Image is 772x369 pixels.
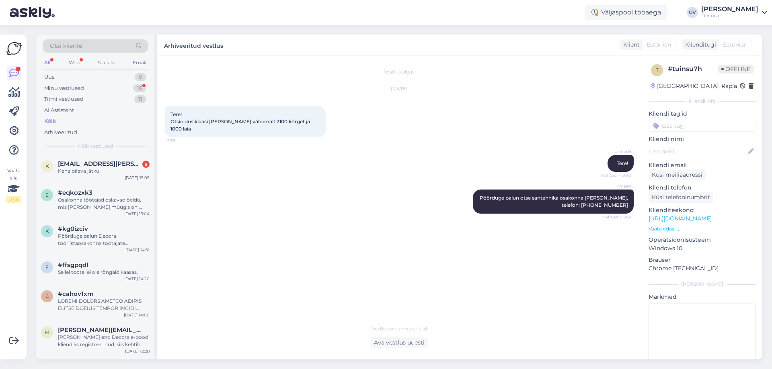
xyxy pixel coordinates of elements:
[601,149,631,155] span: UrmasN
[701,12,758,19] div: Decora
[649,244,756,253] p: Windows 10
[372,325,427,332] span: Vestlus on arhiveeritud
[6,167,21,203] div: Vaata siia
[649,169,706,180] div: Küsi meiliaadressi
[718,65,754,73] span: Offline
[125,247,150,253] div: [DATE] 14:31
[170,111,311,132] span: Tere! Otsin dusiklaasi [PERSON_NAME] vähemalt 2100 kõrget ja 1000 laia
[58,167,150,175] div: Kena päeva jätku!
[134,95,146,103] div: 11
[649,120,756,132] input: Lisa tag
[649,110,756,118] p: Kliendi tag'id
[601,214,631,220] span: Nähtud ✓ 9:41
[50,42,82,50] span: Otsi kliente
[656,67,659,73] span: t
[125,175,150,181] div: [DATE] 15:05
[649,256,756,264] p: Brauser
[44,73,54,81] div: Uus
[58,189,92,196] span: #eqkozxk3
[649,135,756,143] p: Kliendi nimi
[58,225,88,232] span: #kg0izciv
[601,183,631,189] span: UrmasN
[44,106,74,114] div: AI Assistent
[45,228,49,234] span: k
[651,82,737,90] div: [GEOGRAPHIC_DATA], Rapla
[668,64,718,74] div: # tuinsu7h
[701,6,758,12] div: [PERSON_NAME]
[45,192,49,198] span: e
[371,337,428,348] div: Ava vestlus uuesti
[701,6,767,19] a: [PERSON_NAME]Decora
[649,281,756,288] div: [PERSON_NAME]
[649,192,713,203] div: Küsi telefoninumbrit
[649,225,756,232] p: Vaata edasi ...
[617,160,628,166] span: Tere!
[133,84,146,92] div: 16
[649,293,756,301] p: Märkmed
[649,183,756,192] p: Kliendi telefon
[96,57,116,68] div: Socials
[687,7,698,18] div: GV
[124,276,150,282] div: [DATE] 14:20
[58,326,142,334] span: Harri.Varv@hanza.com
[165,85,634,92] div: [DATE]
[649,236,756,244] p: Operatsioonisüsteem
[167,138,197,144] span: 9:39
[58,261,88,269] span: #ffsgpqdl
[124,211,150,217] div: [DATE] 15:04
[165,68,634,75] div: Vestlus algas
[601,172,631,178] span: Nähtud ✓ 9:40
[44,128,77,137] div: Arhiveeritud
[125,348,150,354] div: [DATE] 12:28
[649,98,756,105] div: Kliendi info
[58,298,150,312] div: LOREMI DOLORS AMETCO ADIPIS ELITSE DOEIUS TEMPOR INCIDI UTLABO ETDOLO MAGNAA ENIMAD MINIMV QUISNO...
[131,57,148,68] div: Email
[43,57,52,68] div: All
[44,84,84,92] div: Minu vestlused
[45,293,49,299] span: c
[6,41,22,56] img: Askly Logo
[45,329,49,335] span: H
[585,5,667,20] div: Väljaspool tööaega
[44,117,56,125] div: Kõik
[6,196,21,203] div: 2 / 3
[67,57,81,68] div: Web
[620,41,640,49] div: Klient
[649,161,756,169] p: Kliendi email
[647,41,671,49] span: Estonian
[58,232,150,247] div: Pöörduge palun Decora tööriistaosakonna töötajate [PERSON_NAME], telefon: [PHONE_NUMBER]
[44,95,84,103] div: Tiimi vestlused
[58,196,150,211] div: Osakonna töötajad oskavad öelda, mis [PERSON_NAME] müügis on. Telefon: [PHONE_NUMBER]
[45,163,49,169] span: k
[58,269,150,276] div: Sellel tootel ei ole rõngaid kaasas.
[58,334,150,348] div: [PERSON_NAME] end Decora e-poodi kliendiks registreerinud, siis kehtib tavahinnaga toodetele 10% ...
[124,312,150,318] div: [DATE] 14:00
[723,41,747,49] span: Estonian
[45,264,49,270] span: f
[649,264,756,273] p: Chrome [TECHNICAL_ID]
[649,206,756,214] p: Klienditeekond
[164,39,223,50] label: Arhiveeritud vestlus
[135,73,146,81] div: 0
[682,41,716,49] div: Klienditugi
[142,161,150,168] div: 9
[58,290,94,298] span: #cahov1xm
[78,143,113,150] span: Kõik vestlused
[58,160,142,167] span: kai.raska@gmail.com
[649,215,712,222] a: [URL][DOMAIN_NAME]
[649,147,747,156] input: Lisa nimi
[480,195,629,208] span: Pöörduge palun otse santehnika osakonna [PERSON_NAME], telefon: [PHONE_NUMBER]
